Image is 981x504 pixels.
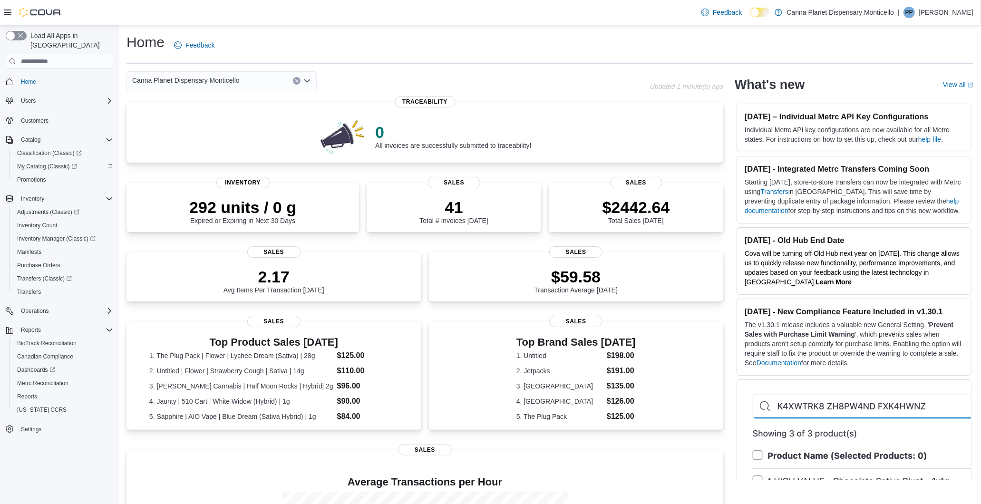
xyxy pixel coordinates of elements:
dd: $110.00 [337,365,398,377]
button: Users [2,94,117,107]
dd: $90.00 [337,396,398,407]
span: My Catalog (Classic) [13,161,113,172]
a: Adjustments (Classic) [10,205,117,219]
button: Transfers [10,285,117,299]
a: Learn More [816,278,852,286]
a: Documentation [757,359,801,367]
span: Sales [398,444,452,456]
span: Canadian Compliance [17,353,73,360]
img: 0 [318,117,368,155]
span: Washington CCRS [13,404,113,416]
span: Dashboards [13,364,113,376]
span: Inventory Manager (Classic) [13,233,113,244]
a: Home [17,76,40,87]
div: Total # Invoices [DATE] [419,198,488,224]
p: The v1.30.1 release includes a valuable new General Setting, ' ', which prevents sales when produ... [745,320,963,368]
button: Home [2,75,117,88]
svg: External link [968,82,973,88]
dd: $125.00 [337,350,398,361]
a: Reports [13,391,41,402]
dd: $126.00 [607,396,636,407]
span: Reports [17,393,37,400]
span: Inventory Manager (Classic) [17,235,96,242]
span: Transfers (Classic) [13,273,113,284]
span: BioTrack Reconciliation [13,338,113,349]
button: Operations [17,305,53,317]
dt: 3. [PERSON_NAME] Cannabis | Half Moon Rocks | Hybrid| 2g [149,381,333,391]
button: Metrc Reconciliation [10,377,117,390]
button: Customers [2,113,117,127]
button: Catalog [2,133,117,146]
a: View allExternal link [943,81,973,88]
span: Feedback [713,8,742,17]
button: Reports [2,323,117,337]
span: BioTrack Reconciliation [17,339,77,347]
button: Reports [17,324,45,336]
span: Load All Apps in [GEOGRAPHIC_DATA] [27,31,113,50]
a: help documentation [745,197,959,214]
span: Operations [21,307,49,315]
span: Catalog [17,134,113,145]
a: Feedback [170,36,218,55]
h4: Average Transactions per Hour [134,476,716,488]
span: Inventory [17,193,113,204]
span: Metrc Reconciliation [13,378,113,389]
button: Purchase Orders [10,259,117,272]
span: Adjustments (Classic) [17,208,79,216]
span: Promotions [17,176,46,184]
span: PP [905,7,913,18]
span: Reports [17,324,113,336]
dd: $84.00 [337,411,398,422]
span: Inventory Count [17,222,58,229]
span: Home [21,78,36,86]
div: Total Sales [DATE] [602,198,670,224]
a: Purchase Orders [13,260,64,271]
span: Reports [21,326,41,334]
dt: 4. Jaunty | 510 Cart | White Widow (Hybrid) | 1g [149,397,333,406]
dt: 2. Jetpacks [516,366,603,376]
span: Customers [17,114,113,126]
dt: 4. [GEOGRAPHIC_DATA] [516,397,603,406]
div: Avg Items Per Transaction [DATE] [223,267,324,294]
span: Operations [17,305,113,317]
h2: What's new [735,77,805,92]
span: Users [21,97,36,105]
h3: [DATE] - Old Hub End Date [745,235,963,245]
a: Transfers (Classic) [10,272,117,285]
h3: Top Brand Sales [DATE] [516,337,636,348]
div: All invoices are successfully submitted to traceability! [375,123,531,149]
a: Inventory Manager (Classic) [10,232,117,245]
span: My Catalog (Classic) [17,163,77,170]
h3: [DATE] - Integrated Metrc Transfers Coming Soon [745,164,963,174]
p: [PERSON_NAME] [919,7,973,18]
span: Home [17,76,113,87]
span: Settings [21,426,41,433]
span: Adjustments (Classic) [13,206,113,218]
dt: 5. Sapphire | AIO Vape | Blue Dream (Sativa Hybrid) | 1g [149,412,333,421]
dt: 1. Untitled [516,351,603,360]
a: Canadian Compliance [13,351,77,362]
div: Expired or Expiring in Next 30 Days [189,198,296,224]
span: Purchase Orders [13,260,113,271]
a: Metrc Reconciliation [13,378,72,389]
dt: 2. Untitled | Flower | Strawberry Cough | Sativa | 14g [149,366,333,376]
a: My Catalog (Classic) [13,161,81,172]
span: Transfers (Classic) [17,275,72,282]
p: 0 [375,123,531,142]
dd: $198.00 [607,350,636,361]
h1: Home [126,33,165,52]
a: Inventory Count [13,220,61,231]
span: Transfers [17,288,41,296]
a: Transfers (Classic) [13,273,76,284]
a: BioTrack Reconciliation [13,338,80,349]
span: Classification (Classic) [17,149,82,157]
a: Customers [17,115,52,126]
h3: Top Product Sales [DATE] [149,337,398,348]
a: Inventory Manager (Classic) [13,233,99,244]
p: $59.58 [534,267,618,286]
p: | [898,7,900,18]
span: Feedback [185,40,214,50]
span: Canna Planet Dispensary Monticello [132,75,240,86]
span: Classification (Classic) [13,147,113,159]
span: Users [17,95,113,107]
